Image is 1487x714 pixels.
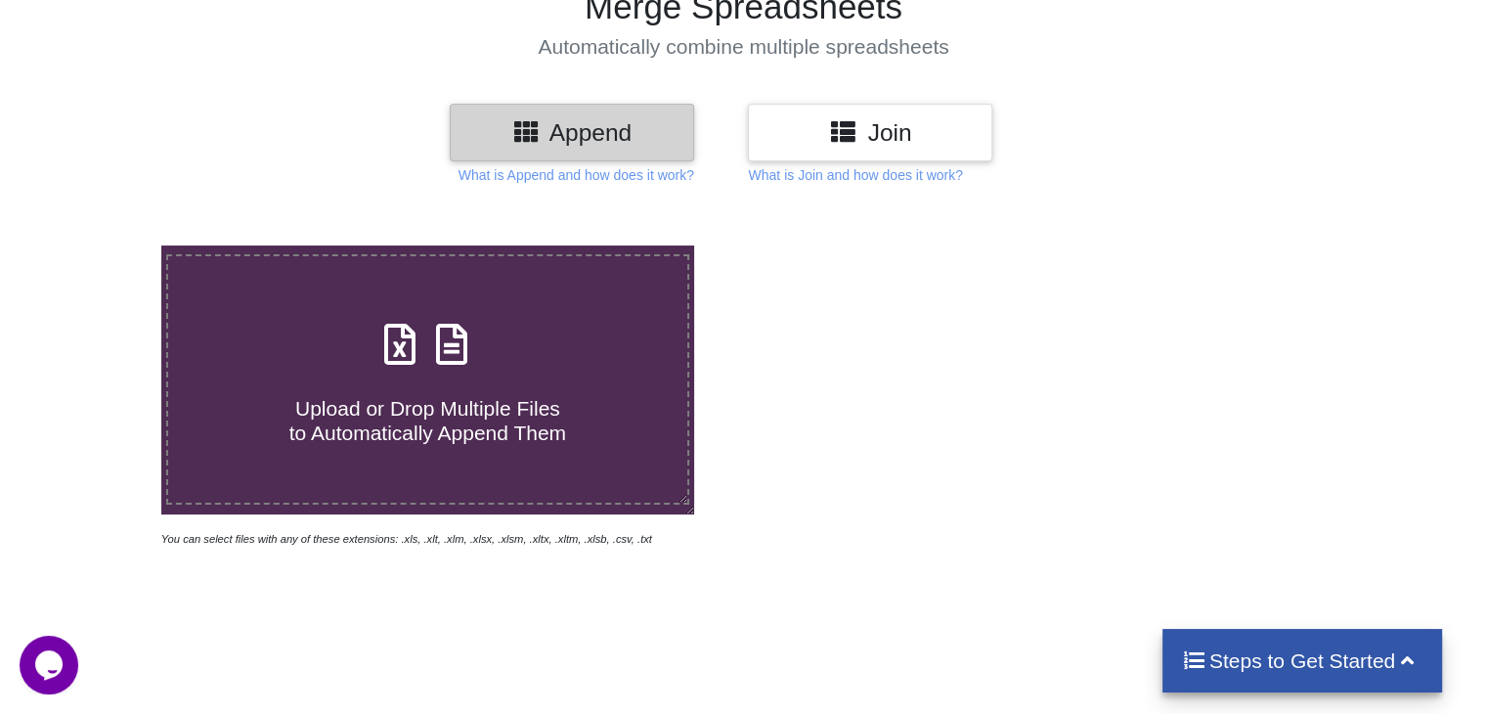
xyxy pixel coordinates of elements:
p: What is Append and how does it work? [459,165,694,185]
iframe: chat widget [20,636,82,694]
p: What is Join and how does it work? [748,165,962,185]
span: Upload or Drop Multiple Files to Automatically Append Them [289,397,566,444]
h3: Join [763,118,978,147]
h3: Append [464,118,679,147]
h4: Steps to Get Started [1182,648,1423,673]
i: You can select files with any of these extensions: .xls, .xlt, .xlm, .xlsx, .xlsm, .xltx, .xltm, ... [161,533,652,545]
